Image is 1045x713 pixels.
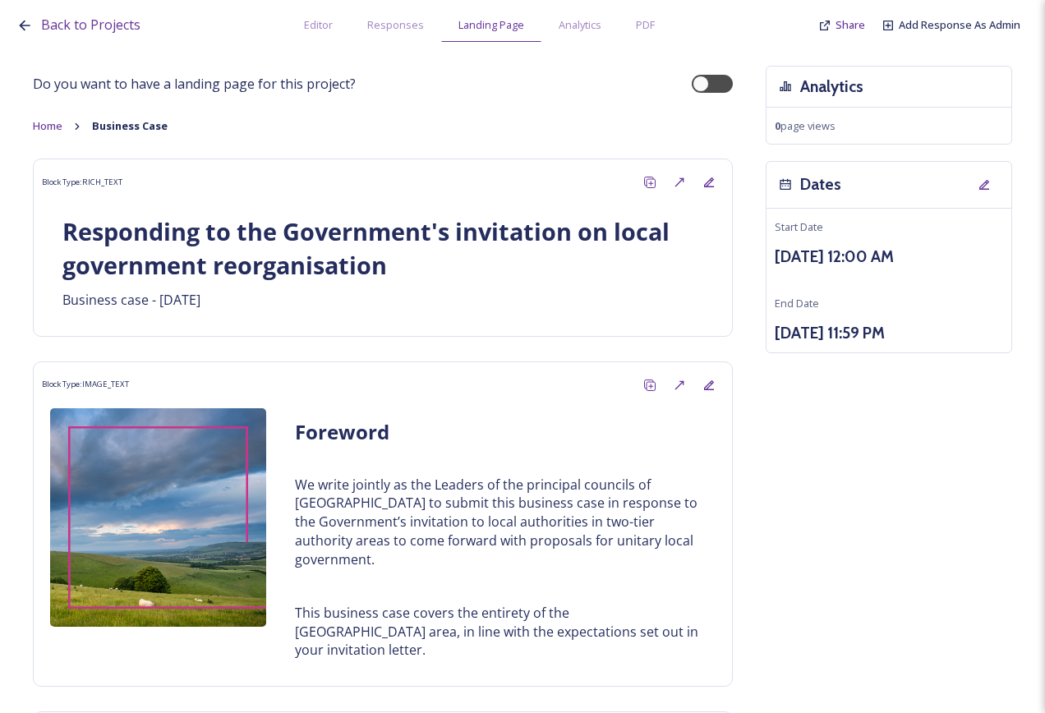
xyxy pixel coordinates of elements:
h3: Dates [800,172,841,196]
span: page views [775,118,836,133]
strong: Responding to the Government's invitation on local government reorganisation [62,215,675,281]
span: Editor [304,17,333,33]
span: Share [836,17,865,32]
span: Block Type: RICH_TEXT [42,177,122,188]
h3: [DATE] 11:59 PM [775,321,1003,345]
span: Back to Projects [41,16,140,34]
p: This business case covers the entirety of the [GEOGRAPHIC_DATA] area, in line with the expectatio... [295,604,703,660]
span: Add Response As Admin [899,17,1020,32]
span: Do you want to have a landing page for this project? [33,74,356,94]
h3: Analytics [800,75,863,99]
strong: Foreword [295,418,389,445]
span: Block Type: IMAGE_TEXT [42,379,129,390]
span: Landing Page [458,17,524,33]
a: Back to Projects [41,15,140,35]
a: Add Response As Admin [899,17,1020,33]
h3: [DATE] 12:00 AM [775,245,1003,269]
strong: Business Case [92,118,168,133]
span: Home [33,118,62,133]
p: Business case - [DATE] [62,291,703,310]
p: We write jointly as the Leaders of the principal councils of [GEOGRAPHIC_DATA] to submit this bus... [295,476,703,569]
span: PDF [636,17,655,33]
span: Analytics [559,17,601,33]
span: End Date [775,296,819,310]
strong: 0 [775,118,780,133]
span: Responses [367,17,424,33]
span: Start Date [775,219,823,234]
